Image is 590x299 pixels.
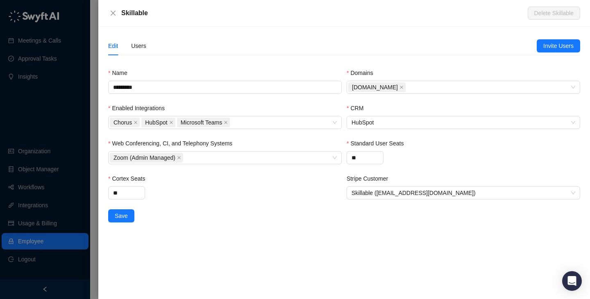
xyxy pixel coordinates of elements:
[347,68,379,77] label: Domains
[110,10,116,16] span: close
[110,118,140,127] span: Chorus
[177,156,181,160] span: close
[110,153,183,163] span: Zoom (Admin Managed)
[185,155,186,161] input: Web Conferencing, CI, and Telephony Systems
[108,139,238,148] label: Web Conferencing, CI, and Telephony Systems
[347,104,369,113] label: CRM
[108,41,118,50] div: Edit
[543,41,574,50] span: Invite Users
[399,85,404,89] span: close
[141,118,175,127] span: HubSpot
[352,83,398,92] span: [DOMAIN_NAME]
[528,7,581,20] button: Delete Skillable
[407,84,409,91] input: Domains
[177,118,230,127] span: Microsoft Teams
[109,187,145,199] input: Cortex Seats
[115,211,128,220] span: Save
[108,8,118,18] button: Close
[562,271,582,291] div: Open Intercom Messenger
[224,120,228,125] span: close
[108,174,151,183] label: Cortex Seats
[352,116,575,129] span: HubSpot
[348,82,406,92] span: skillable.com
[169,120,173,125] span: close
[347,152,383,164] input: Standard User Seats
[108,104,170,113] label: Enabled Integrations
[113,153,175,162] span: Zoom (Admin Managed)
[113,118,132,127] span: Chorus
[352,187,575,199] span: Skillable (accountspayable@skillable.com)
[108,209,134,222] button: Save
[108,81,342,94] input: Name
[347,139,409,148] label: Standard User Seats
[121,8,528,18] div: Skillable
[537,39,580,52] button: Invite Users
[131,41,146,50] div: Users
[108,68,133,77] label: Name
[231,120,233,126] input: Enabled Integrations
[181,118,222,127] span: Microsoft Teams
[347,174,394,183] label: Stripe Customer
[145,118,167,127] span: HubSpot
[134,120,138,125] span: close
